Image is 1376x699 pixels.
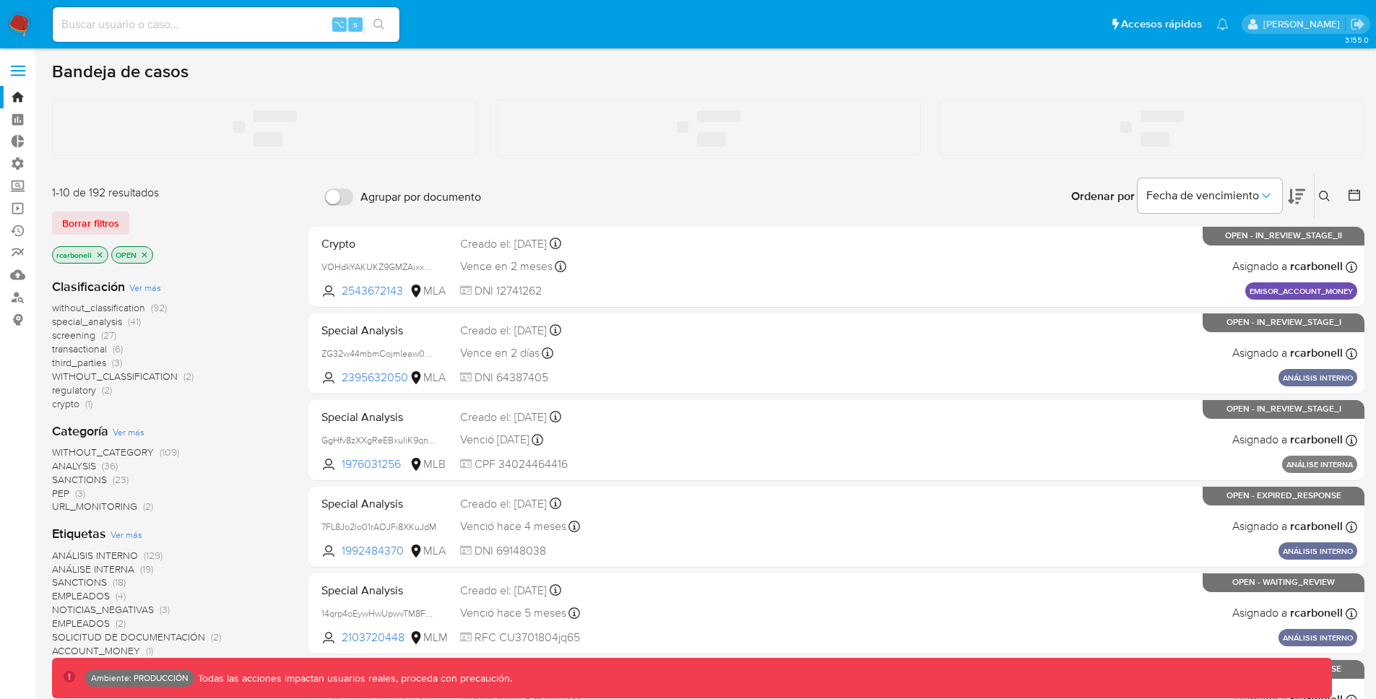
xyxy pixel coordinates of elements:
[1216,18,1229,30] a: Notificaciones
[353,17,358,31] span: s
[1350,17,1365,32] a: Salir
[194,672,512,685] p: Todas las acciones impactan usuarios reales, proceda con precaución.
[1263,17,1345,31] p: ramiro.carbonell@mercadolibre.com.co
[364,14,394,35] button: search-icon
[1121,17,1202,32] span: Accesos rápidos
[334,17,345,31] span: ⌥
[53,15,399,34] input: Buscar usuario o caso...
[91,675,189,681] p: Ambiente: PRODUCCIÓN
